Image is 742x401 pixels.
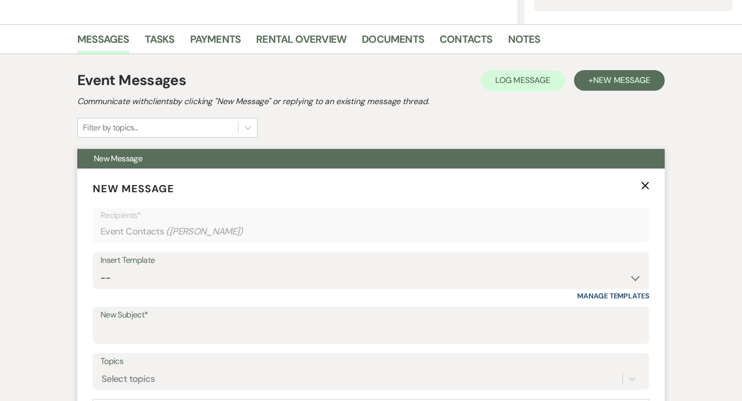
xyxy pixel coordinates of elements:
[440,31,493,54] a: Contacts
[77,31,129,54] a: Messages
[593,75,650,86] span: New Message
[83,122,138,134] div: Filter by topics...
[574,70,665,91] button: +New Message
[77,95,665,108] h2: Communicate with clients by clicking "New Message" or replying to an existing message thread.
[362,31,424,54] a: Documents
[577,291,649,300] a: Manage Templates
[508,31,541,54] a: Notes
[481,70,565,91] button: Log Message
[93,182,174,195] span: New Message
[94,153,142,164] span: New Message
[100,308,642,323] label: New Subject*
[100,209,642,222] p: Recipients*
[77,70,186,91] h1: Event Messages
[100,354,642,369] label: Topics
[256,31,346,54] a: Rental Overview
[100,222,642,242] div: Event Contacts
[145,31,175,54] a: Tasks
[190,31,241,54] a: Payments
[100,253,642,268] div: Insert Template
[495,75,550,86] span: Log Message
[102,372,155,386] div: Select topics
[166,225,243,239] span: ( [PERSON_NAME] )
